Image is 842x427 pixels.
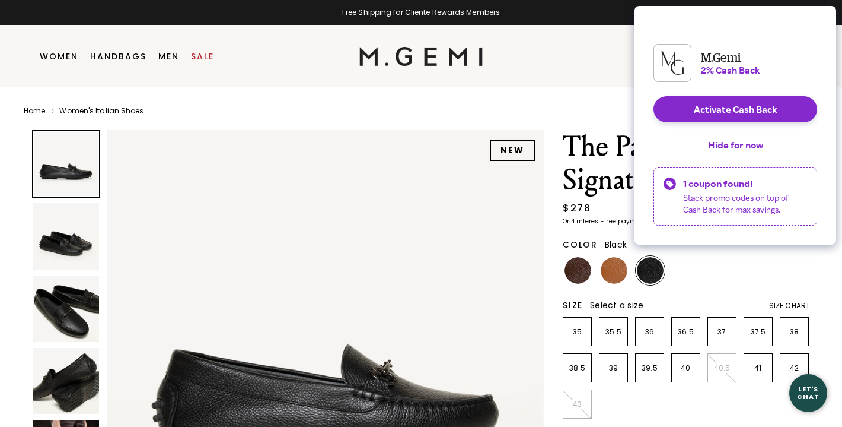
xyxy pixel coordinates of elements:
[59,106,143,116] a: Women's Italian Shoes
[744,363,772,373] p: 41
[563,201,591,216] div: $278
[590,299,643,311] span: Select a size
[599,363,627,373] p: 39
[40,52,78,61] a: Women
[769,301,810,311] div: Size Chart
[563,400,591,409] p: 43
[636,327,664,337] p: 36
[191,52,214,61] a: Sale
[780,363,808,373] p: 42
[563,240,598,249] h2: Color
[359,47,483,66] img: M.Gemi
[90,52,146,61] a: Handbags
[24,106,45,116] a: Home
[744,327,772,337] p: 37.5
[708,363,736,373] p: 40.5
[601,257,627,284] img: Tan
[490,140,535,161] div: NEW
[563,363,591,373] p: 38.5
[780,327,808,337] p: 38
[672,327,700,337] p: 36.5
[789,385,827,400] div: Let's Chat
[563,301,583,310] h2: Size
[33,203,99,270] img: The Pastoso Signature
[563,130,810,197] h1: The Pastoso Signature
[563,217,658,226] klarna-placement-style-body: Or 4 interest-free payments of
[158,52,179,61] a: Men
[33,348,99,415] img: The Pastoso Signature
[33,276,99,342] img: The Pastoso Signature
[563,327,591,337] p: 35
[637,257,664,284] img: Black
[599,327,627,337] p: 35.5
[605,239,627,251] span: Black
[564,257,591,284] img: Chocolate
[708,327,736,337] p: 37
[636,363,664,373] p: 39.5
[672,363,700,373] p: 40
